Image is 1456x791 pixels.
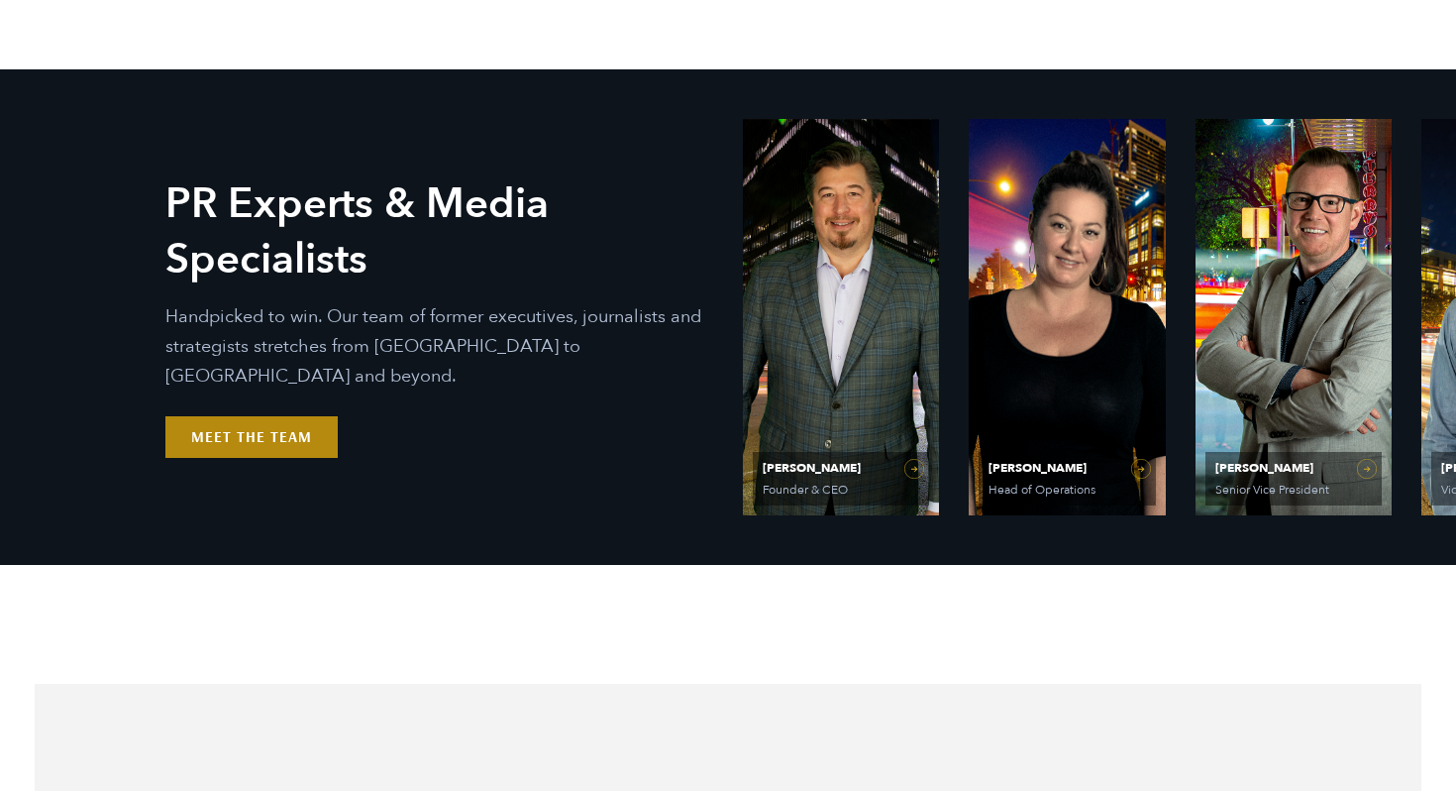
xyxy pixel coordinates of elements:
[165,176,713,287] h2: PR Experts & Media Specialists
[165,416,338,458] a: Meet the Team
[763,462,919,474] span: [PERSON_NAME]
[1215,484,1368,496] span: Senior Vice President
[969,119,1165,515] a: View Bio for Olivia Gardner
[1196,119,1392,515] a: View Bio for Matt Grant
[1215,462,1372,474] span: [PERSON_NAME]
[165,302,713,392] p: Handpicked to win. Our team of former executives, journalists and strategists stretches from [GEO...
[763,484,915,496] span: Founder & CEO
[988,484,1141,496] span: Head of Operations
[988,462,1145,474] span: [PERSON_NAME]
[743,119,939,515] a: View Bio for Ethan Parker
